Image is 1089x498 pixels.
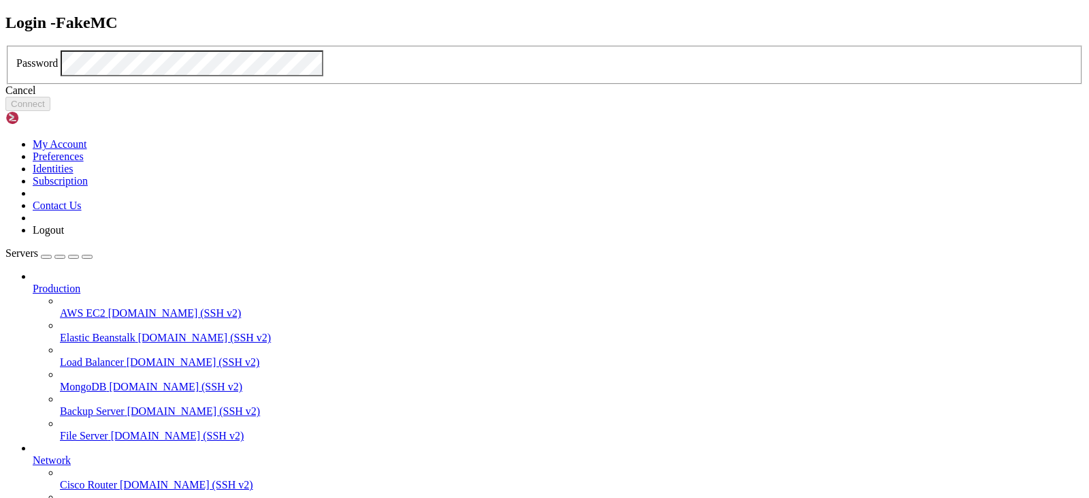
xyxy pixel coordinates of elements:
[33,283,1084,295] a: Production
[60,467,1084,491] li: Cisco Router [DOMAIN_NAME] (SSH v2)
[33,454,1084,467] a: Network
[60,332,135,343] span: Elastic Beanstalk
[5,97,50,111] button: Connect
[60,307,105,319] span: AWS EC2
[138,332,272,343] span: [DOMAIN_NAME] (SSH v2)
[60,344,1084,369] li: Load Balancer [DOMAIN_NAME] (SSH v2)
[60,479,1084,491] a: Cisco Router [DOMAIN_NAME] (SSH v2)
[60,430,1084,442] a: File Server [DOMAIN_NAME] (SSH v2)
[5,247,93,259] a: Servers
[60,356,124,368] span: Load Balancer
[109,381,242,392] span: [DOMAIN_NAME] (SSH v2)
[33,454,71,466] span: Network
[120,479,253,491] span: [DOMAIN_NAME] (SSH v2)
[16,57,58,69] label: Password
[5,17,11,29] div: (0, 1)
[5,247,38,259] span: Servers
[5,111,84,125] img: Shellngn
[60,418,1084,442] li: File Server [DOMAIN_NAME] (SSH v2)
[33,200,82,211] a: Contact Us
[33,175,88,187] a: Subscription
[60,332,1084,344] a: Elastic Beanstalk [DOMAIN_NAME] (SSH v2)
[127,405,261,417] span: [DOMAIN_NAME] (SSH v2)
[60,356,1084,369] a: Load Balancer [DOMAIN_NAME] (SSH v2)
[60,320,1084,344] li: Elastic Beanstalk [DOMAIN_NAME] (SSH v2)
[127,356,260,368] span: [DOMAIN_NAME] (SSH v2)
[60,430,108,441] span: File Server
[111,430,244,441] span: [DOMAIN_NAME] (SSH v2)
[60,405,1084,418] a: Backup Server [DOMAIN_NAME] (SSH v2)
[60,381,1084,393] a: MongoDB [DOMAIN_NAME] (SSH v2)
[33,224,64,236] a: Logout
[33,163,74,174] a: Identities
[60,393,1084,418] li: Backup Server [DOMAIN_NAME] (SSH v2)
[33,283,80,294] span: Production
[33,151,84,162] a: Preferences
[60,381,106,392] span: MongoDB
[108,307,242,319] span: [DOMAIN_NAME] (SSH v2)
[5,14,1084,32] h2: Login - FakeMC
[5,84,1084,97] div: Cancel
[33,270,1084,442] li: Production
[60,295,1084,320] li: AWS EC2 [DOMAIN_NAME] (SSH v2)
[60,307,1084,320] a: AWS EC2 [DOMAIN_NAME] (SSH v2)
[5,5,912,17] x-row: Connecting [TECHNICAL_ID]...
[60,479,117,491] span: Cisco Router
[60,369,1084,393] li: MongoDB [DOMAIN_NAME] (SSH v2)
[33,138,87,150] a: My Account
[60,405,125,417] span: Backup Server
